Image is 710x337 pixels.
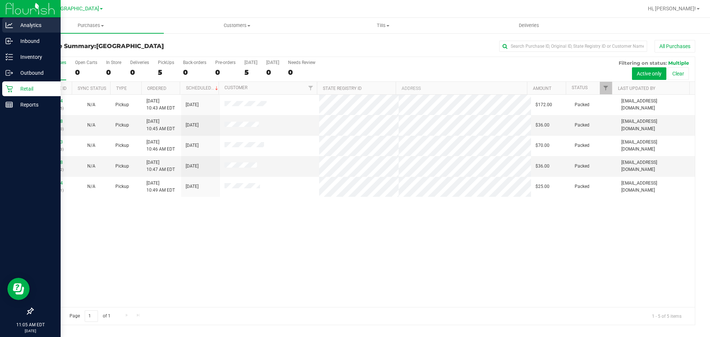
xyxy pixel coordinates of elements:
[130,68,149,77] div: 0
[6,21,13,29] inline-svg: Analytics
[619,60,667,66] span: Filtering on status:
[13,37,57,46] p: Inbound
[7,278,30,300] iframe: Resource center
[87,143,95,148] span: Not Applicable
[648,6,696,11] span: Hi, [PERSON_NAME]!
[621,98,690,112] span: [EMAIL_ADDRESS][DOMAIN_NAME]
[6,85,13,92] inline-svg: Retail
[224,85,247,90] a: Customer
[106,68,121,77] div: 0
[87,184,95,189] span: Not Applicable
[618,86,655,91] a: Last Updated By
[42,181,63,186] a: 12018904
[535,142,550,149] span: $70.00
[116,86,127,91] a: Type
[42,139,63,145] a: 12018813
[146,159,175,173] span: [DATE] 10:47 AM EDT
[42,98,63,104] a: 12018624
[186,101,199,108] span: [DATE]
[186,163,199,170] span: [DATE]
[646,310,687,321] span: 1 - 5 of 5 items
[6,69,13,77] inline-svg: Outbound
[146,118,175,132] span: [DATE] 10:45 AM EDT
[75,60,97,65] div: Open Carts
[667,67,689,80] button: Clear
[621,118,690,132] span: [EMAIL_ADDRESS][DOMAIN_NAME]
[323,86,362,91] a: State Registry ID
[33,43,253,50] h3: Purchase Summary:
[6,101,13,108] inline-svg: Reports
[533,86,551,91] a: Amount
[310,22,456,29] span: Tills
[244,60,257,65] div: [DATE]
[164,22,310,29] span: Customers
[632,67,666,80] button: Active only
[396,82,527,95] th: Address
[13,84,57,93] p: Retail
[147,86,166,91] a: Ordered
[183,68,206,77] div: 0
[87,101,95,108] button: N/A
[6,53,13,61] inline-svg: Inventory
[42,119,63,124] a: 12018768
[655,40,695,53] button: All Purchases
[266,68,279,77] div: 0
[535,183,550,190] span: $25.00
[6,37,13,45] inline-svg: Inbound
[78,86,106,91] a: Sync Status
[115,101,129,108] span: Pickup
[13,53,57,61] p: Inventory
[18,22,164,29] span: Purchases
[266,60,279,65] div: [DATE]
[575,101,589,108] span: Packed
[96,43,164,50] span: [GEOGRAPHIC_DATA]
[115,122,129,129] span: Pickup
[3,328,57,334] p: [DATE]
[535,101,552,108] span: $172.00
[75,68,97,77] div: 0
[42,160,63,165] a: 12018838
[535,163,550,170] span: $36.00
[115,142,129,149] span: Pickup
[288,60,315,65] div: Needs Review
[288,68,315,77] div: 0
[215,68,236,77] div: 0
[186,142,199,149] span: [DATE]
[621,139,690,153] span: [EMAIL_ADDRESS][DOMAIN_NAME]
[13,68,57,77] p: Outbound
[87,163,95,170] button: N/A
[146,139,175,153] span: [DATE] 10:46 AM EDT
[87,142,95,149] button: N/A
[621,159,690,173] span: [EMAIL_ADDRESS][DOMAIN_NAME]
[85,310,98,322] input: 1
[130,60,149,65] div: Deliveries
[215,60,236,65] div: Pre-orders
[575,142,589,149] span: Packed
[600,82,612,94] a: Filter
[87,183,95,190] button: N/A
[572,85,588,90] a: Status
[186,122,199,129] span: [DATE]
[621,180,690,194] span: [EMAIL_ADDRESS][DOMAIN_NAME]
[535,122,550,129] span: $36.00
[186,183,199,190] span: [DATE]
[48,6,99,12] span: [GEOGRAPHIC_DATA]
[305,82,317,94] a: Filter
[186,85,220,91] a: Scheduled
[13,100,57,109] p: Reports
[87,102,95,107] span: Not Applicable
[63,310,116,322] span: Page of 1
[575,183,589,190] span: Packed
[575,163,589,170] span: Packed
[509,22,549,29] span: Deliveries
[146,180,175,194] span: [DATE] 10:49 AM EDT
[310,18,456,33] a: Tills
[158,68,174,77] div: 5
[3,321,57,328] p: 11:05 AM EDT
[158,60,174,65] div: PickUps
[115,163,129,170] span: Pickup
[87,122,95,128] span: Not Applicable
[183,60,206,65] div: Back-orders
[18,18,164,33] a: Purchases
[13,21,57,30] p: Analytics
